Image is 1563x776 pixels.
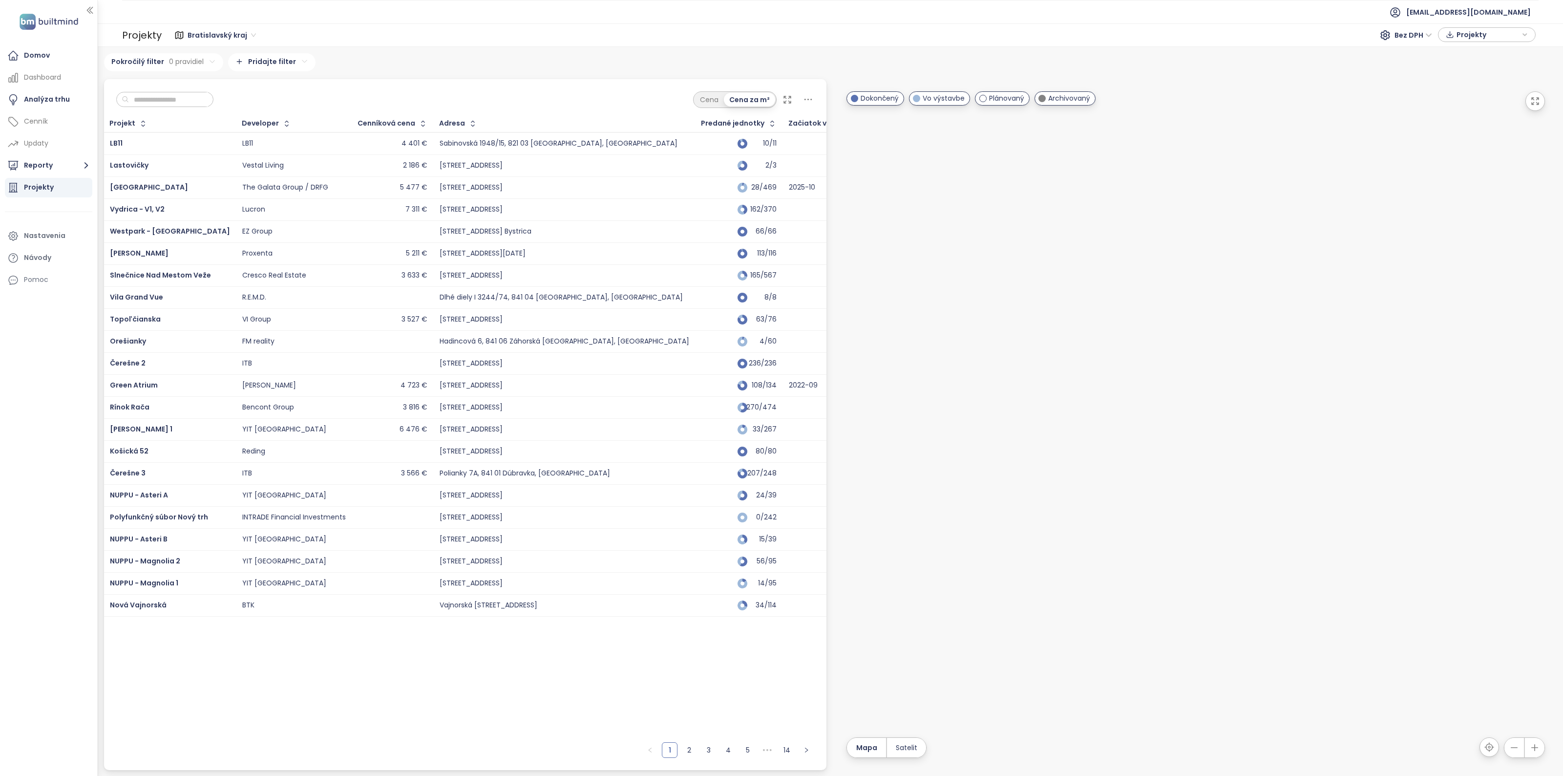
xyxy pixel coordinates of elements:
div: Dlhé diely I 3244/74, 841 04 [GEOGRAPHIC_DATA], [GEOGRAPHIC_DATA] [440,293,683,302]
div: 0/242 [752,514,777,520]
div: BTK [242,601,254,610]
div: 10/11 [752,140,777,147]
a: 14 [780,743,794,757]
span: Košická 52 [110,446,148,456]
div: Adresa [439,120,465,127]
button: Reporty [5,156,92,175]
button: Satelit [887,738,926,757]
div: [STREET_ADDRESS] [440,491,503,500]
div: 24/39 [752,492,777,498]
a: Analýza trhu [5,90,92,109]
div: Dashboard [24,71,61,84]
div: 2/3 [752,162,777,169]
div: Proxenta [242,249,273,258]
div: [STREET_ADDRESS] [440,183,503,192]
div: Domov [24,49,50,62]
div: 108/134 [752,382,777,388]
a: Projekty [5,178,92,197]
a: Čerešne 2 [110,358,146,368]
div: FM reality [242,337,275,346]
span: [GEOGRAPHIC_DATA] [110,182,188,192]
div: 5 211 € [406,249,427,258]
span: Projekty [1457,27,1520,42]
div: ITB [242,469,252,478]
span: Vila Grand Vue [110,292,163,302]
div: 3 816 € [403,403,427,412]
div: Projekty [24,181,54,194]
div: 3 527 € [401,315,427,324]
div: Cenník [24,115,48,128]
div: button [1443,27,1530,42]
span: 0 pravidiel [169,56,204,67]
div: Developer [242,120,279,127]
div: 162/370 [752,206,777,213]
li: 2 [681,742,697,758]
div: R.E.M.D. [242,293,266,302]
div: 270/474 [752,404,777,410]
div: 6 476 € [400,425,427,434]
div: 2025-10 [789,183,815,192]
div: Cenníková cena [358,120,415,127]
div: Cena za m² [724,93,775,107]
div: [STREET_ADDRESS] [440,403,503,412]
li: 3 [701,742,717,758]
div: [STREET_ADDRESS] [440,359,503,368]
div: 8/8 [752,294,777,301]
div: Začiatok výstavby [788,120,856,127]
div: [STREET_ADDRESS][DATE] [440,249,526,258]
div: Lucron [242,205,265,214]
div: LB11 [242,139,253,148]
span: Polyfunkčný súbor Nový trh [110,512,208,522]
span: Archivovaný [1048,93,1090,104]
button: right [799,742,814,758]
div: 7 311 € [405,205,427,214]
li: Nasledujúca strana [799,742,814,758]
a: 1 [662,743,677,757]
div: EZ Group [242,227,273,236]
div: [STREET_ADDRESS] [440,513,503,522]
div: Projekt [109,120,135,127]
li: 5 [740,742,756,758]
div: 236/236 [752,360,777,366]
div: Nastavenia [24,230,65,242]
a: NUPPU - Magnolia 1 [110,578,178,588]
span: NUPPU - Asteri A [110,490,168,500]
a: 2 [682,743,697,757]
span: Lastovičky [110,160,148,170]
a: 4 [721,743,736,757]
span: Slnečnice Nad Mestom Veže [110,270,211,280]
span: left [647,747,653,753]
div: INTRADE Financial Investments [242,513,346,522]
div: VI Group [242,315,271,324]
li: 4 [720,742,736,758]
div: [STREET_ADDRESS] [440,381,503,390]
span: Orešianky [110,336,146,346]
div: 165/567 [752,272,777,279]
div: Polianky 7A, 841 01 Dúbravka, [GEOGRAPHIC_DATA] [440,469,610,478]
div: [STREET_ADDRESS] [440,579,503,588]
div: 2022-09 [789,381,818,390]
span: Dokončený [861,93,899,104]
li: 14 [779,742,795,758]
div: 66/66 [752,228,777,235]
div: Cresco Real Estate [242,271,306,280]
a: Čerešne 3 [110,468,146,478]
div: 63/76 [752,316,777,323]
a: 3 [701,743,716,757]
div: YIT [GEOGRAPHIC_DATA] [242,535,326,544]
div: 113/116 [752,250,777,257]
a: Nastavenia [5,226,92,246]
div: Predané jednotky [701,120,764,127]
span: Vo výstavbe [923,93,965,104]
div: Pokročilý filter [104,53,223,71]
div: Pomoc [5,270,92,290]
img: logo [17,12,81,32]
a: Dashboard [5,68,92,87]
div: [STREET_ADDRESS] [440,557,503,566]
a: Vydrica - V1, V2 [110,204,165,214]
